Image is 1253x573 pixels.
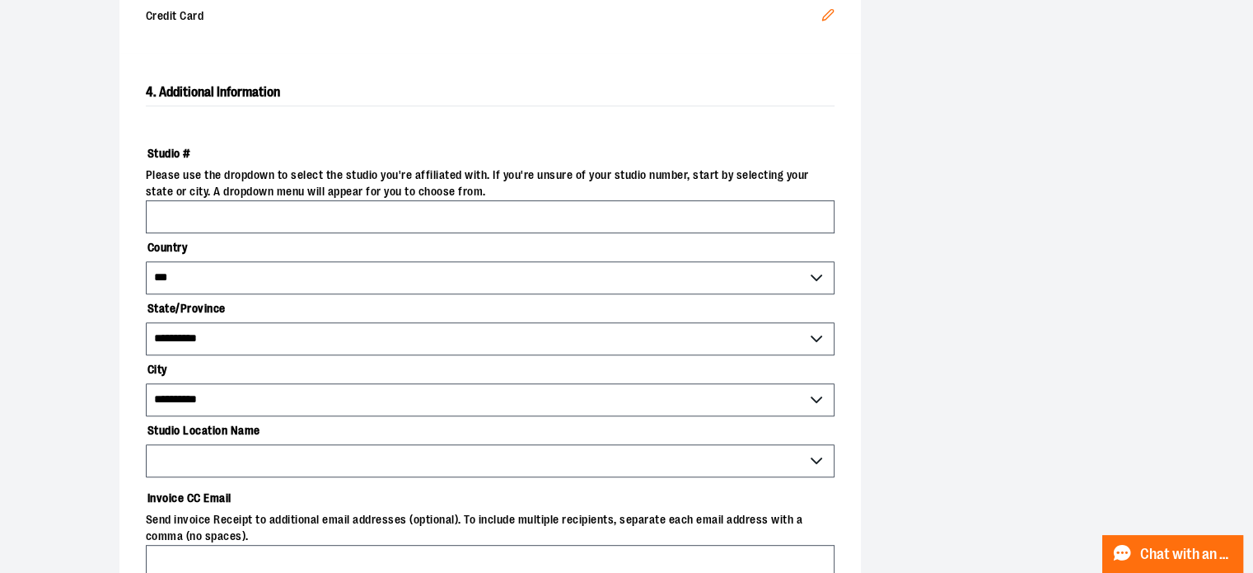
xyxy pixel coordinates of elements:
h2: 4. Additional Information [146,79,835,106]
label: State/Province [146,294,835,322]
span: Send invoice Receipt to additional email addresses (optional). To include multiple recipients, se... [146,512,835,545]
label: Country [146,233,835,261]
span: Credit Card [146,8,821,26]
label: Studio # [146,139,835,167]
label: City [146,355,835,383]
label: Studio Location Name [146,416,835,444]
span: Chat with an Expert [1140,547,1233,562]
button: Chat with an Expert [1102,535,1244,573]
span: Please use the dropdown to select the studio you're affiliated with. If you're unsure of your stu... [146,167,835,200]
label: Invoice CC Email [146,484,835,512]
